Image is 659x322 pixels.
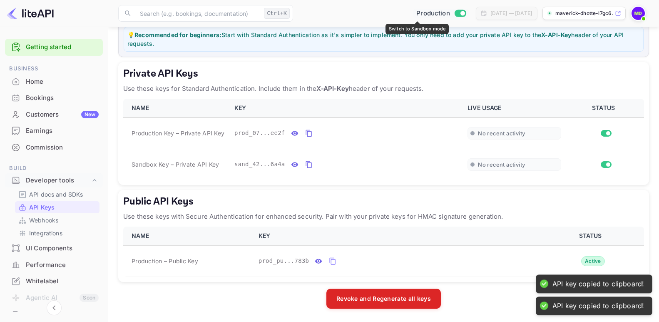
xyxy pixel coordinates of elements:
span: prod_07...ee2f [234,129,285,137]
div: API docs and SDKs [15,188,99,200]
input: Search (e.g. bookings, documentation) [135,5,261,22]
span: prod_pu...783b [259,257,309,265]
a: Webhooks [18,216,96,225]
a: API Keys [18,203,96,212]
p: 💡 Start with Standard Authentication as it's simpler to implement. You only need to add your priv... [127,30,640,48]
div: Switch to Sandbox mode [413,9,469,18]
div: API key copied to clipboard! [552,280,644,288]
span: Production Key – Private API Key [132,129,224,137]
strong: X-API-Key [316,85,348,92]
strong: Recommended for beginners: [134,31,221,38]
div: Bookings [26,93,99,103]
a: Getting started [26,42,99,52]
div: API key copied to clipboard! [552,302,644,310]
a: Whitelabel [5,273,103,289]
div: Performance [26,260,99,270]
strong: X-API-Key [541,31,571,38]
p: Use these keys with Secure Authentication for enhanced security. Pair with your private keys for ... [123,212,644,222]
div: Bookings [5,90,103,106]
p: Use these keys for Standard Authentication. Include them in the header of your requests. [123,84,644,94]
div: Whitelabel [5,273,103,290]
div: [DATE] — [DATE] [490,10,532,17]
div: Switch to Sandbox mode [385,24,449,34]
a: Earnings [5,123,103,138]
p: Integrations [29,229,62,237]
button: Revoke and Regenerate all keys [326,289,441,309]
a: API docs and SDKs [18,190,96,199]
div: Ctrl+K [264,8,290,19]
div: Earnings [5,123,103,139]
img: Maverick Dhotte [632,7,645,20]
div: Performance [5,257,103,273]
table: public api keys table [123,227,644,277]
span: Production – Public Key [132,257,198,265]
th: LIVE USAGE [463,99,566,117]
a: CustomersNew [5,107,103,122]
div: Commission [26,143,99,152]
th: KEY [229,99,463,117]
div: Webhooks [15,214,99,226]
div: Getting started [5,39,103,56]
span: sand_42...6a4a [234,160,285,169]
div: Home [26,77,99,87]
h5: Public API Keys [123,195,644,208]
p: Webhooks [29,216,58,225]
div: Commission [5,140,103,156]
div: Developer tools [5,173,103,188]
span: No recent activity [478,130,525,137]
a: Integrations [18,229,96,237]
div: UI Components [26,244,99,253]
div: Active [581,256,605,266]
div: New [81,111,99,118]
div: Home [5,74,103,90]
table: private api keys table [123,99,644,180]
a: Performance [5,257,103,272]
p: API Keys [29,203,55,212]
span: Business [5,64,103,73]
span: Build [5,164,103,173]
button: Collapse navigation [47,300,62,315]
a: Commission [5,140,103,155]
th: STATUS [540,227,644,245]
div: Developer tools [26,176,90,185]
th: NAME [123,227,254,245]
div: Integrations [15,227,99,239]
div: Whitelabel [26,277,99,286]
img: LiteAPI logo [7,7,54,20]
p: maverick-dhotte-l7gc6.... [555,10,613,17]
div: Customers [26,110,99,120]
div: CustomersNew [5,107,103,123]
a: Home [5,74,103,89]
div: API Logs [26,310,99,320]
span: Sandbox Key – Private API Key [132,160,219,169]
th: NAME [123,99,229,117]
div: API Keys [15,201,99,213]
span: No recent activity [478,161,525,168]
div: UI Components [5,240,103,257]
th: STATUS [566,99,644,117]
a: Bookings [5,90,103,105]
p: API docs and SDKs [29,190,83,199]
div: Earnings [26,126,99,136]
th: KEY [254,227,540,245]
h5: Private API Keys [123,67,644,80]
span: Production [416,9,450,18]
a: UI Components [5,240,103,256]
